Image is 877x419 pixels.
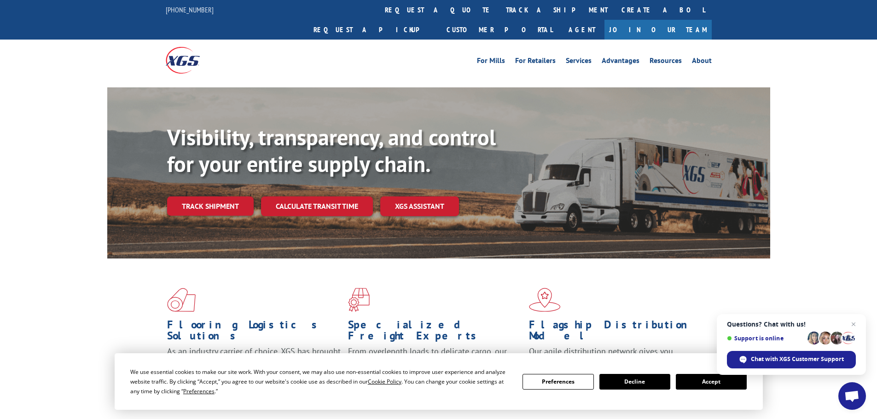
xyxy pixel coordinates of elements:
a: XGS ASSISTANT [380,196,459,216]
span: Cookie Policy [368,378,401,385]
span: Our agile distribution network gives you nationwide inventory management on demand. [529,346,698,367]
a: For Mills [477,57,505,67]
a: Services [566,57,592,67]
a: Advantages [602,57,639,67]
a: [PHONE_NUMBER] [166,5,214,14]
span: Close chat [848,319,859,330]
a: Join Our Team [604,20,712,40]
h1: Flooring Logistics Solutions [167,319,341,346]
div: Open chat [838,382,866,410]
span: As an industry carrier of choice, XGS has brought innovation and dedication to flooring logistics... [167,346,341,379]
button: Decline [599,374,670,390]
div: We use essential cookies to make our site work. With your consent, we may also use non-essential ... [130,367,511,396]
a: Request a pickup [307,20,440,40]
img: xgs-icon-flagship-distribution-model-red [529,288,561,312]
p: From overlength loads to delicate cargo, our experienced staff knows the best way to move your fr... [348,346,522,387]
h1: Specialized Freight Experts [348,319,522,346]
a: Agent [559,20,604,40]
span: Questions? Chat with us! [727,321,856,328]
img: xgs-icon-focused-on-flooring-red [348,288,370,312]
button: Accept [676,374,747,390]
a: Calculate transit time [261,196,373,216]
h1: Flagship Distribution Model [529,319,703,346]
div: Chat with XGS Customer Support [727,351,856,368]
span: Chat with XGS Customer Support [751,355,844,363]
a: For Retailers [515,57,556,67]
a: Customer Portal [440,20,559,40]
a: Track shipment [167,196,254,216]
span: Preferences [183,387,215,395]
a: Resources [650,57,682,67]
span: Support is online [727,335,804,342]
b: Visibility, transparency, and control for your entire supply chain. [167,123,496,178]
button: Preferences [523,374,593,390]
img: xgs-icon-total-supply-chain-intelligence-red [167,288,196,312]
div: Cookie Consent Prompt [115,353,763,410]
a: About [692,57,712,67]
